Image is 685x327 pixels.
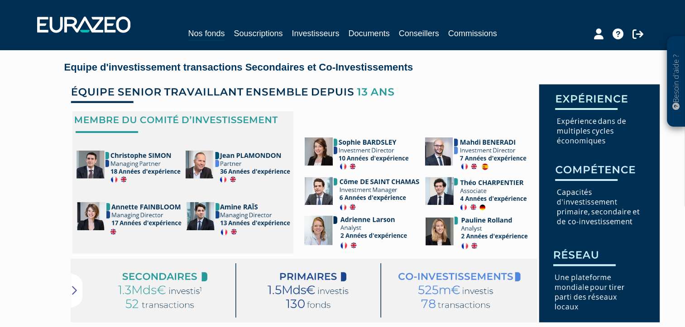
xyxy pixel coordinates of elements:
img: 1732889491-logotype_eurazeo_blanc_rvb.png [37,17,130,33]
a: Souscriptions [234,27,283,40]
h4: Equipe d'investissement transactions Secondaires et Co-Investissements [64,62,621,73]
a: Documents [349,27,390,40]
p: Besoin d'aide ? [671,41,681,123]
a: Nos fonds [188,27,225,41]
a: Conseillers [399,27,439,40]
a: Investisseurs [292,27,339,40]
a: Commissions [448,27,497,40]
